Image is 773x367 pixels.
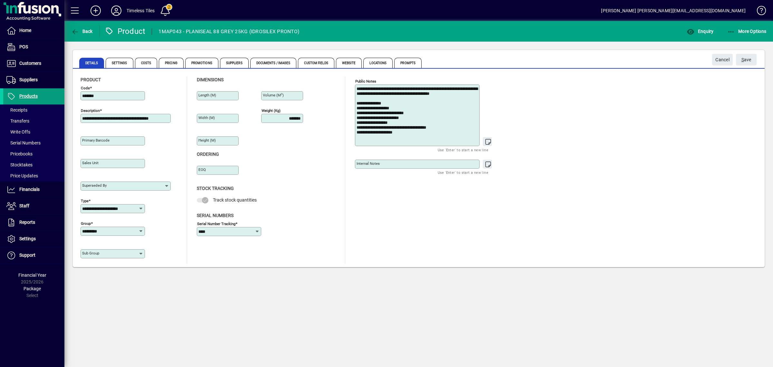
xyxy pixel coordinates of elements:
span: Ordering [197,152,219,157]
span: More Options [727,29,767,34]
span: ave [741,55,751,65]
span: Pricing [159,58,184,68]
a: Write Offs [3,126,64,137]
a: Receipts [3,104,64,115]
span: Price Updates [6,173,38,178]
a: Support [3,247,64,263]
a: Reports [3,214,64,231]
mat-label: Primary barcode [82,138,110,143]
span: Customers [19,61,41,66]
mat-hint: Use 'Enter' to start a new line [438,169,488,176]
span: Cancel [715,55,730,65]
mat-label: Serial Number tracking [197,221,235,226]
span: Promotions [185,58,218,68]
a: Transfers [3,115,64,126]
span: Staff [19,203,29,208]
span: Home [19,28,31,33]
span: Reports [19,220,35,225]
button: Back [70,25,94,37]
mat-label: Width (m) [198,115,215,120]
span: Product [81,77,101,82]
button: Cancel [712,54,733,65]
a: Suppliers [3,72,64,88]
span: Serial Numbers [197,213,234,218]
span: Details [79,58,104,68]
span: Financial Year [18,273,46,278]
span: Write Offs [6,129,30,134]
a: POS [3,39,64,55]
a: Financials [3,182,64,198]
span: Suppliers [19,77,38,82]
mat-hint: Use 'Enter' to start a new line [438,146,488,154]
mat-label: Superseded by [82,183,107,188]
span: Package [24,286,41,291]
a: Pricebooks [3,148,64,159]
span: Track stock quantities [213,197,257,203]
a: Price Updates [3,170,64,181]
a: Settings [3,231,64,247]
div: 1MAP043 - PLANISEAL 88 GREY 25KG (IDROSILEX PRONTO) [158,26,299,37]
span: Settings [19,236,36,241]
mat-label: Description [81,108,100,113]
a: Customers [3,55,64,72]
mat-label: Weight (Kg) [262,108,281,113]
span: Products [19,94,38,99]
span: Receipts [6,107,27,113]
span: Transfers [6,118,29,124]
span: POS [19,44,28,49]
span: Locations [363,58,393,68]
span: Suppliers [220,58,249,68]
span: Financials [19,187,40,192]
a: Staff [3,198,64,214]
span: Stock Tracking [197,186,234,191]
a: Serial Numbers [3,137,64,148]
mat-label: Length (m) [198,93,216,97]
div: Timeless Tiles [127,5,155,16]
sup: 3 [281,93,282,96]
mat-label: Sub group [82,251,99,255]
span: Prompts [394,58,422,68]
span: Support [19,253,35,258]
span: Enquiry [687,29,713,34]
span: Documents / Images [250,58,297,68]
mat-label: Code [81,86,90,90]
a: Stocktakes [3,159,64,170]
app-page-header-button: Back [64,25,100,37]
mat-label: Group [81,221,91,226]
span: Website [336,58,362,68]
mat-label: Internal Notes [357,161,380,166]
mat-label: Volume (m ) [263,93,284,97]
span: S [741,57,744,62]
mat-label: Public Notes [355,79,376,84]
mat-label: Height (m) [198,138,216,143]
span: Serial Numbers [6,140,41,145]
div: [PERSON_NAME] [PERSON_NAME][EMAIL_ADDRESS][DOMAIN_NAME] [601,5,746,16]
div: Product [105,26,146,36]
a: Knowledge Base [752,1,765,22]
span: Settings [106,58,133,68]
span: Back [71,29,93,34]
a: Home [3,23,64,39]
button: Enquiry [685,25,715,37]
span: Pricebooks [6,151,33,156]
button: Profile [106,5,127,16]
span: Costs [135,58,157,68]
mat-label: Sales unit [82,161,99,165]
mat-label: Type [81,199,89,203]
span: Stocktakes [6,162,33,167]
mat-label: EOQ [198,167,206,172]
span: Custom Fields [298,58,334,68]
span: Dimensions [197,77,224,82]
button: Add [85,5,106,16]
button: More Options [726,25,768,37]
button: Save [736,54,757,65]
